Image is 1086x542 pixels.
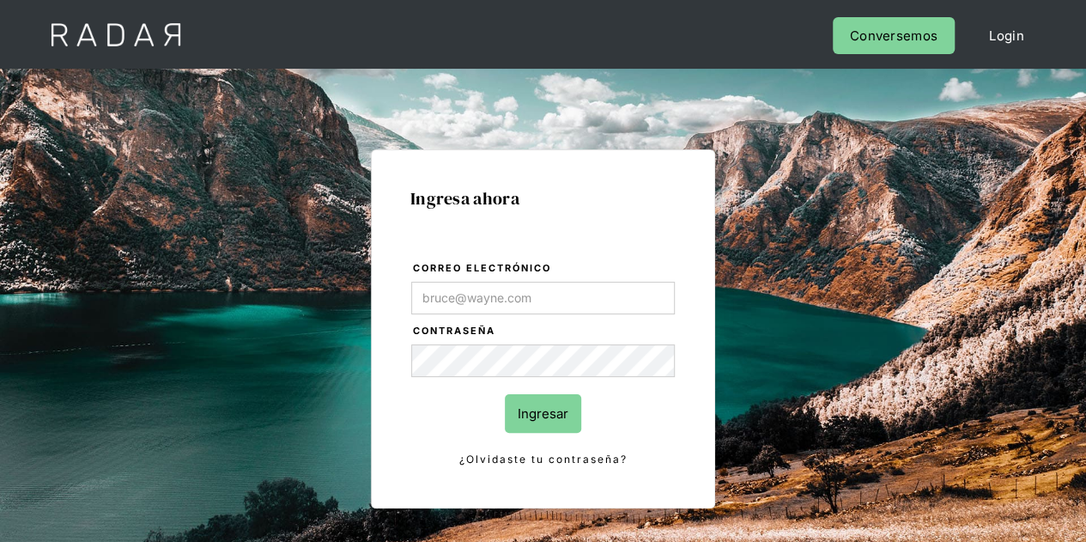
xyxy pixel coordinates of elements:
[411,450,675,469] a: ¿Olvidaste tu contraseña?
[410,259,676,469] form: Login Form
[833,17,955,54] a: Conversemos
[413,260,675,277] label: Correo electrónico
[413,323,675,340] label: Contraseña
[410,189,676,208] h1: Ingresa ahora
[411,282,675,314] input: bruce@wayne.com
[505,394,581,433] input: Ingresar
[972,17,1041,54] a: Login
